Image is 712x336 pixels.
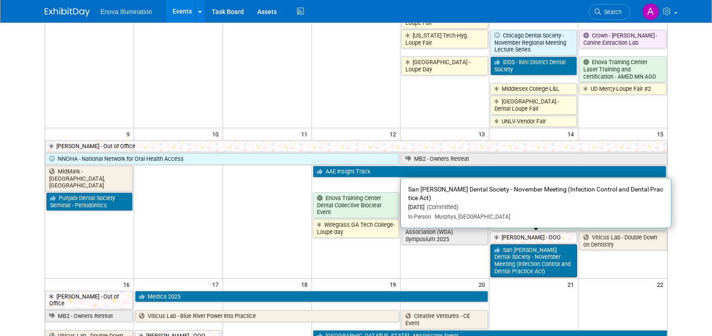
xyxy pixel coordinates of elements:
a: MB2 - Owners Retreat [401,153,667,165]
span: 13 [478,128,489,140]
a: NNOHA - National Network for Oral Health Access [45,153,400,165]
a: Search [589,4,630,20]
a: UD Mercy-Loupe Fair #2 [579,83,666,95]
span: 16 [122,279,134,290]
span: Enova Illumination [101,8,152,15]
span: 9 [126,128,134,140]
a: [PERSON_NAME] - OOO [490,232,577,243]
a: [PERSON_NAME] - Out of Office [45,291,133,309]
a: Enova Training Center Laser Training and certification - AMED MN AGD [579,56,666,82]
span: 12 [389,128,400,140]
a: Enova Training Center Dental Collective Bioclear Event [313,192,400,218]
img: ExhibitDay [45,8,90,17]
div: [DATE] [408,204,664,211]
a: San [PERSON_NAME] Dental Society - November Meeting (Infection Control and Dental Practice Act) [490,244,577,277]
span: 15 [656,128,667,140]
a: Medica 2025 [135,291,488,303]
a: [PERSON_NAME] - Out of Office [45,140,667,152]
span: 18 [300,279,312,290]
a: MB2 - Owners Retreat [45,310,133,322]
span: 14 [567,128,578,140]
span: 17 [211,279,223,290]
span: 21 [567,279,578,290]
span: Search [601,9,622,15]
a: [GEOGRAPHIC_DATA] - Loupe Day [401,56,488,75]
span: (Committed) [424,204,458,210]
span: San [PERSON_NAME] Dental Society - November Meeting (Infection Control and Dental Practice Act) [408,186,663,201]
a: AAE Insight Track [313,166,666,177]
span: In-Person [408,214,431,220]
a: [US_STATE] Tech-Hyg. Loupe Fair [401,30,488,48]
span: Murphys, [GEOGRAPHIC_DATA] [431,214,510,220]
a: UNLV-Vendor Fair [490,116,577,127]
a: Middlesex College-L&L [490,83,577,95]
a: IDDS - Illini District Dental Society [490,56,577,75]
a: Viticus Lab - Blue River Power Into Practice [135,310,400,322]
span: 20 [478,279,489,290]
span: 11 [300,128,312,140]
a: Viticus Lab - Double Down on Dentistry [579,232,667,250]
a: Punjabi Dental Society Seminar - Periodontics [46,192,133,211]
span: 19 [389,279,400,290]
span: 10 [211,128,223,140]
a: [GEOGRAPHIC_DATA] - Dental Loupe Fair [490,96,577,114]
a: Crown - [PERSON_NAME] - Canine Extraction Lab [579,30,666,48]
a: Chicago Dental Society - November Regional Meeting Lecture Series [490,30,577,56]
span: 22 [656,279,667,290]
img: Andrea Miller [642,3,659,20]
a: Creative Ventures - CE Event [401,310,488,329]
a: Wiregrass GA Tech College-Loupe day [313,219,400,238]
a: MidMark - [GEOGRAPHIC_DATA], [GEOGRAPHIC_DATA] [45,166,133,191]
a: [US_STATE] Dental Association (WDA) Symposium 2025 [401,219,488,245]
